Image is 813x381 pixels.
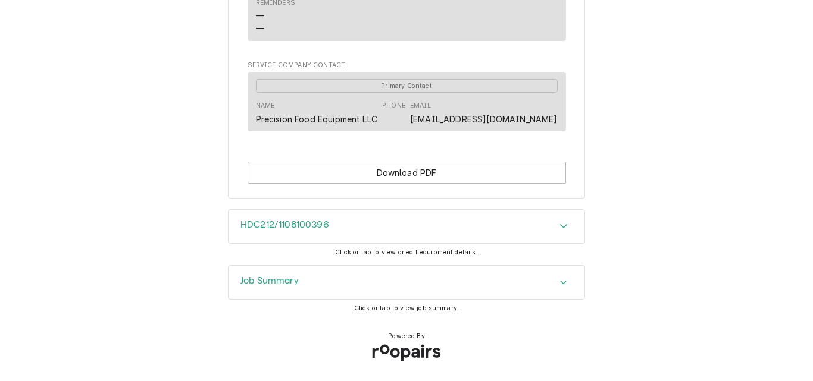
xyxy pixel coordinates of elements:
h3: Job Summary [240,275,299,286]
button: Accordion Details Expand Trigger [229,266,584,299]
div: Service Company Contact List [248,72,566,137]
button: Download PDF [248,162,566,184]
div: Phone [382,101,405,111]
div: Name [256,101,275,111]
span: Click or tap to view or edit equipment details. [335,248,478,256]
div: Primary [256,78,558,93]
div: Button Group Row [248,162,566,184]
div: — [256,10,264,22]
span: Service Company Contact [248,61,566,70]
div: Precision Food Equipment LLC [256,113,377,125]
div: — [256,22,264,34]
div: Contact [248,72,566,131]
div: Accordion Header [229,210,584,243]
div: HDC212/1108100396 [228,209,585,244]
a: [EMAIL_ADDRESS][DOMAIN_NAME] [410,114,557,124]
img: Roopairs [362,335,451,370]
div: Service Company Contact [248,61,566,137]
span: Click or tap to view job summary. [354,304,459,312]
div: Email [410,101,557,125]
button: Accordion Details Expand Trigger [229,210,584,243]
div: Phone [382,101,405,125]
div: Job Summary [228,265,585,300]
div: Accordion Header [229,266,584,299]
h3: HDC212/1108100396 [240,219,329,231]
div: Name [256,101,377,125]
div: Email [410,101,431,111]
span: Primary Contact [256,79,558,93]
div: Button Group [248,162,566,184]
span: Powered By [388,332,425,341]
